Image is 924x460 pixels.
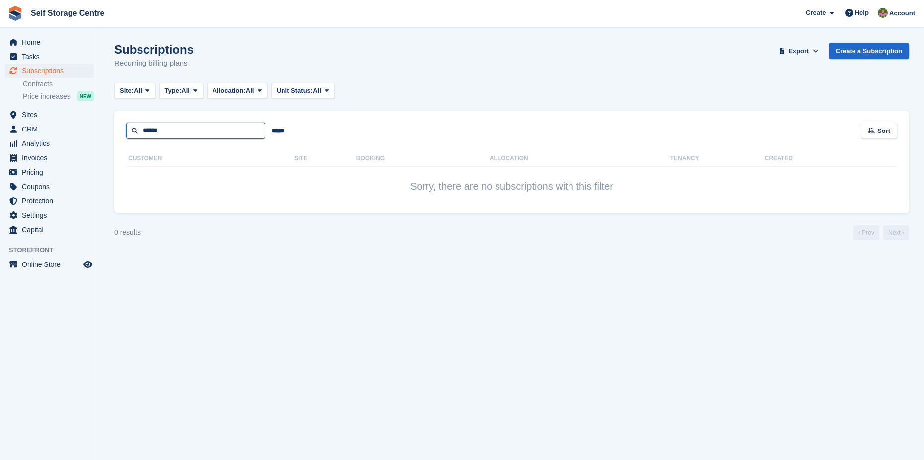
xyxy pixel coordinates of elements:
a: Price increases NEW [23,91,94,102]
span: Coupons [22,180,81,194]
a: menu [5,208,94,222]
a: menu [5,122,94,136]
span: Sites [22,108,81,122]
div: NEW [77,91,94,101]
a: menu [5,50,94,64]
span: Home [22,35,81,49]
span: Account [889,8,915,18]
a: menu [5,258,94,271]
p: Recurring billing plans [114,58,194,69]
span: Price increases [23,92,71,101]
span: Invoices [22,151,81,165]
a: Create a Subscription [829,43,909,59]
h1: Subscriptions [114,43,194,56]
a: Preview store [82,259,94,270]
span: Tasks [22,50,81,64]
span: CRM [22,122,81,136]
a: menu [5,194,94,208]
a: menu [5,180,94,194]
span: Export [788,46,809,56]
span: Analytics [22,136,81,150]
span: Settings [22,208,81,222]
span: Help [855,8,869,18]
span: Protection [22,194,81,208]
a: menu [5,64,94,78]
a: menu [5,136,94,150]
a: menu [5,165,94,179]
a: menu [5,223,94,237]
span: Storefront [9,245,99,255]
span: Pricing [22,165,81,179]
button: Export [777,43,821,59]
span: Create [806,8,826,18]
img: Robert Fletcher [878,8,888,18]
span: Online Store [22,258,81,271]
a: menu [5,151,94,165]
img: stora-icon-8386f47178a22dfd0bd8f6a31ec36ba5ce8667c1dd55bd0f319d3a0aa187defe.svg [8,6,23,21]
a: menu [5,108,94,122]
span: Capital [22,223,81,237]
span: Subscriptions [22,64,81,78]
a: Contracts [23,79,94,89]
a: Self Storage Centre [27,5,108,21]
a: menu [5,35,94,49]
